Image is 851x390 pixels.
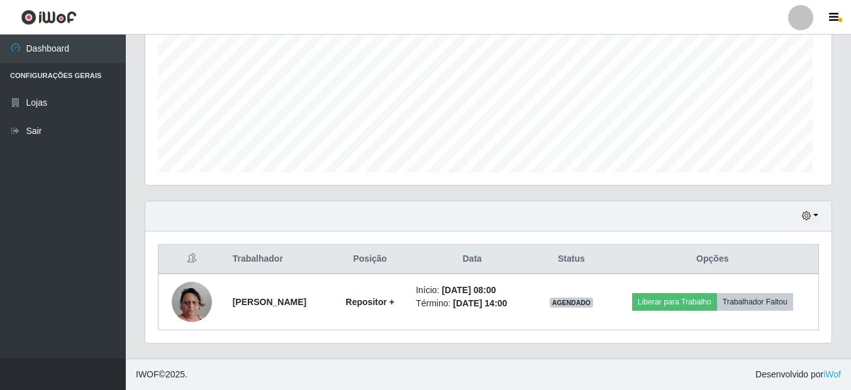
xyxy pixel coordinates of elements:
[550,298,594,308] span: AGENDADO
[717,293,793,311] button: Trabalhador Faltou
[346,297,394,307] strong: Repositor +
[442,285,496,295] time: [DATE] 08:00
[416,297,528,310] li: Término:
[755,368,841,381] span: Desenvolvido por
[225,245,332,274] th: Trabalhador
[453,298,507,308] time: [DATE] 14:00
[233,297,306,307] strong: [PERSON_NAME]
[607,245,819,274] th: Opções
[331,245,408,274] th: Posição
[408,245,536,274] th: Data
[632,293,717,311] button: Liberar para Trabalho
[416,284,528,297] li: Início:
[21,9,77,25] img: CoreUI Logo
[136,369,159,379] span: IWOF
[172,266,212,338] img: 1737254952637.jpeg
[536,245,606,274] th: Status
[136,368,187,381] span: © 2025 .
[823,369,841,379] a: iWof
